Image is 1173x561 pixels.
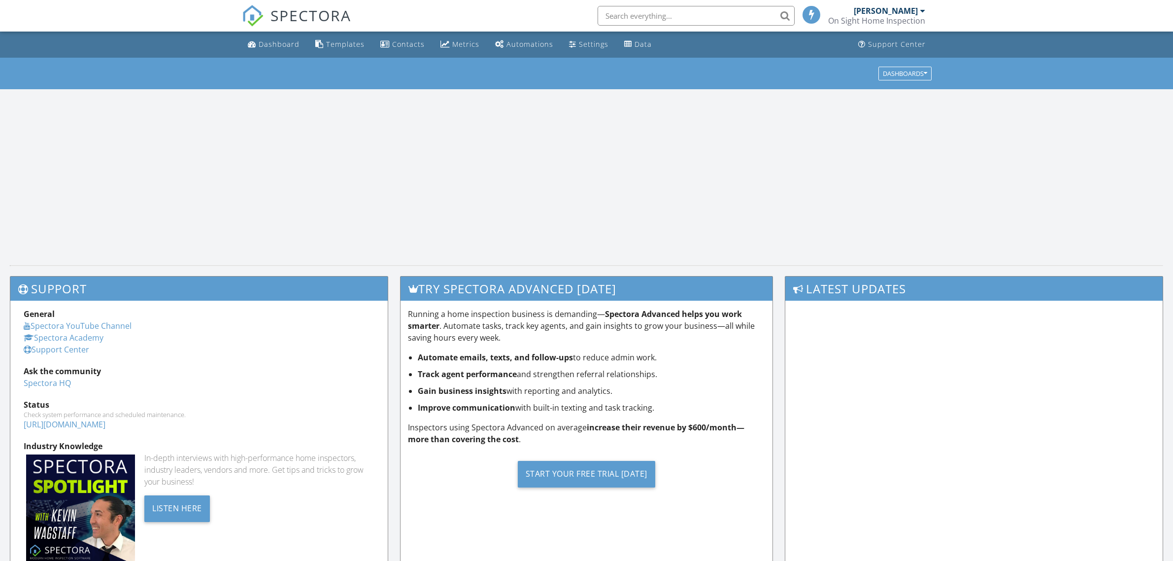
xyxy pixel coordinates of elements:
[408,422,744,445] strong: increase their revenue by $600/month—more than covering the cost
[828,16,925,26] div: On Sight Home Inspection
[144,502,210,513] a: Listen Here
[311,35,369,54] a: Templates
[24,399,374,411] div: Status
[10,277,388,301] h3: Support
[878,67,932,80] button: Dashboards
[24,378,71,388] a: Spectora HQ
[620,35,656,54] a: Data
[24,411,374,419] div: Check system performance and scheduled maintenance.
[635,39,652,49] div: Data
[418,402,765,414] li: with built-in texting and task tracking.
[326,39,365,49] div: Templates
[259,39,300,49] div: Dashboard
[24,332,103,343] a: Spectora Academy
[24,344,89,355] a: Support Center
[418,386,506,396] strong: Gain business insights
[854,35,930,54] a: Support Center
[452,39,479,49] div: Metrics
[408,308,765,344] p: Running a home inspection business is demanding— . Automate tasks, track key agents, and gain ins...
[144,452,374,488] div: In-depth interviews with high-performance home inspectors, industry leaders, vendors and more. Ge...
[144,495,210,522] div: Listen Here
[418,385,765,397] li: with reporting and analytics.
[408,309,742,331] strong: Spectora Advanced helps you work smarter
[418,351,765,363] li: to reduce admin work.
[854,6,918,16] div: [PERSON_NAME]
[598,6,795,26] input: Search everything...
[436,35,483,54] a: Metrics
[24,320,132,331] a: Spectora YouTube Channel
[24,440,374,452] div: Industry Knowledge
[565,35,612,54] a: Settings
[418,402,515,413] strong: Improve communication
[418,352,573,363] strong: Automate emails, texts, and follow-ups
[883,70,927,77] div: Dashboards
[868,39,926,49] div: Support Center
[579,39,608,49] div: Settings
[491,35,557,54] a: Automations (Basic)
[24,365,374,377] div: Ask the community
[392,39,425,49] div: Contacts
[418,369,517,380] strong: Track agent performance
[244,35,303,54] a: Dashboard
[408,421,765,445] p: Inspectors using Spectora Advanced on average .
[785,277,1163,301] h3: Latest Updates
[418,368,765,380] li: and strengthen referral relationships.
[376,35,429,54] a: Contacts
[408,453,765,495] a: Start Your Free Trial [DATE]
[24,309,55,319] strong: General
[518,461,655,488] div: Start Your Free Trial [DATE]
[270,5,351,26] span: SPECTORA
[24,419,105,430] a: [URL][DOMAIN_NAME]
[401,277,772,301] h3: Try spectora advanced [DATE]
[242,13,351,34] a: SPECTORA
[242,5,264,27] img: The Best Home Inspection Software - Spectora
[506,39,553,49] div: Automations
